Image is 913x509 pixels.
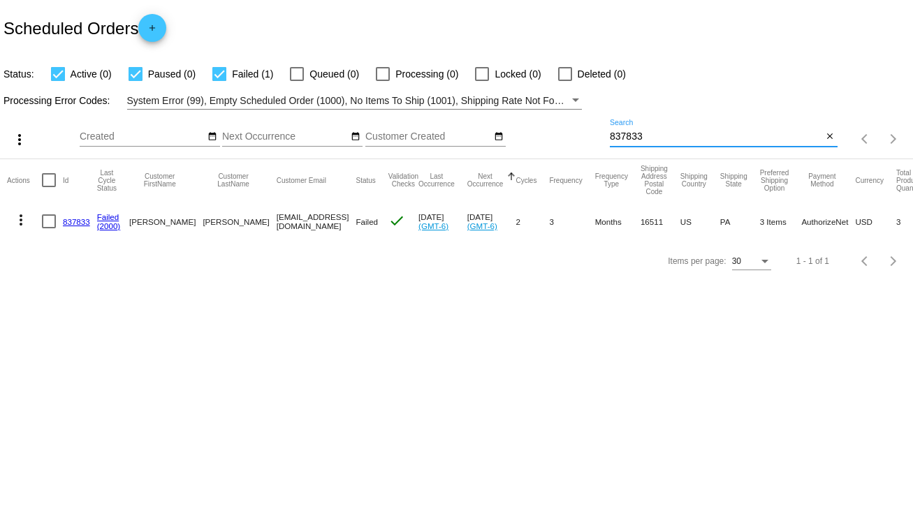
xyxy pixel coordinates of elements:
mat-select: Filter by Processing Error Codes [127,92,582,110]
mat-cell: [PERSON_NAME] [129,201,203,242]
div: Items per page: [668,256,726,266]
button: Change sorting for ShippingState [720,172,747,188]
button: Change sorting for Id [63,176,68,184]
span: Active (0) [71,66,112,82]
button: Change sorting for CurrencyIso [855,176,884,184]
button: Next page [879,125,907,153]
button: Change sorting for Status [356,176,375,184]
button: Change sorting for ShippingCountry [680,172,708,188]
input: Created [80,131,205,142]
button: Change sorting for PreferredShippingOption [760,169,789,192]
button: Previous page [852,247,879,275]
mat-cell: 3 Items [760,201,802,242]
mat-icon: date_range [207,131,217,142]
mat-cell: 3 [549,201,594,242]
button: Change sorting for Frequency [549,176,582,184]
mat-cell: USD [855,201,896,242]
mat-cell: [PERSON_NAME] [203,201,276,242]
mat-cell: [DATE] [418,201,467,242]
button: Change sorting for LastProcessingCycleId [97,169,117,192]
mat-icon: more_vert [11,131,28,148]
span: Paused (0) [148,66,196,82]
span: Processing Error Codes: [3,95,110,106]
button: Change sorting for CustomerEmail [277,176,326,184]
span: Failed [356,217,378,226]
input: Customer Created [365,131,491,142]
input: Search [610,131,823,142]
mat-icon: date_range [351,131,360,142]
span: Failed (1) [232,66,273,82]
button: Change sorting for NextOccurrenceUtc [467,172,504,188]
a: (GMT-6) [467,221,497,230]
button: Change sorting for LastOccurrenceUtc [418,172,455,188]
mat-cell: Months [595,201,641,242]
mat-icon: close [825,131,835,142]
button: Clear [823,130,838,145]
a: (GMT-6) [418,221,448,230]
button: Change sorting for CustomerFirstName [129,172,190,188]
h2: Scheduled Orders [3,14,166,42]
button: Change sorting for ShippingPostcode [641,165,668,196]
div: 1 - 1 of 1 [796,256,829,266]
button: Change sorting for CustomerLastName [203,172,263,188]
mat-header-cell: Actions [7,159,42,201]
button: Next page [879,247,907,275]
input: Next Occurrence [222,131,348,142]
button: Change sorting for PaymentMethod.Type [801,172,842,188]
a: Failed [97,212,119,221]
mat-cell: AuthorizeNet [801,201,855,242]
mat-cell: US [680,201,720,242]
span: Status: [3,68,34,80]
span: Locked (0) [495,66,541,82]
button: Change sorting for Cycles [516,176,536,184]
span: Queued (0) [309,66,359,82]
mat-cell: 16511 [641,201,680,242]
mat-cell: 2 [516,201,549,242]
span: Deleted (0) [578,66,626,82]
mat-cell: [DATE] [467,201,516,242]
mat-cell: [EMAIL_ADDRESS][DOMAIN_NAME] [277,201,356,242]
mat-header-cell: Validation Checks [388,159,418,201]
mat-select: Items per page: [732,257,771,267]
button: Previous page [852,125,879,153]
mat-icon: check [388,212,405,229]
a: 837833 [63,217,90,226]
button: Change sorting for FrequencyType [595,172,628,188]
mat-cell: PA [720,201,760,242]
mat-icon: date_range [494,131,504,142]
a: (2000) [97,221,121,230]
mat-icon: more_vert [13,212,29,228]
span: 30 [732,256,741,266]
mat-icon: add [144,23,161,40]
span: Processing (0) [395,66,458,82]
